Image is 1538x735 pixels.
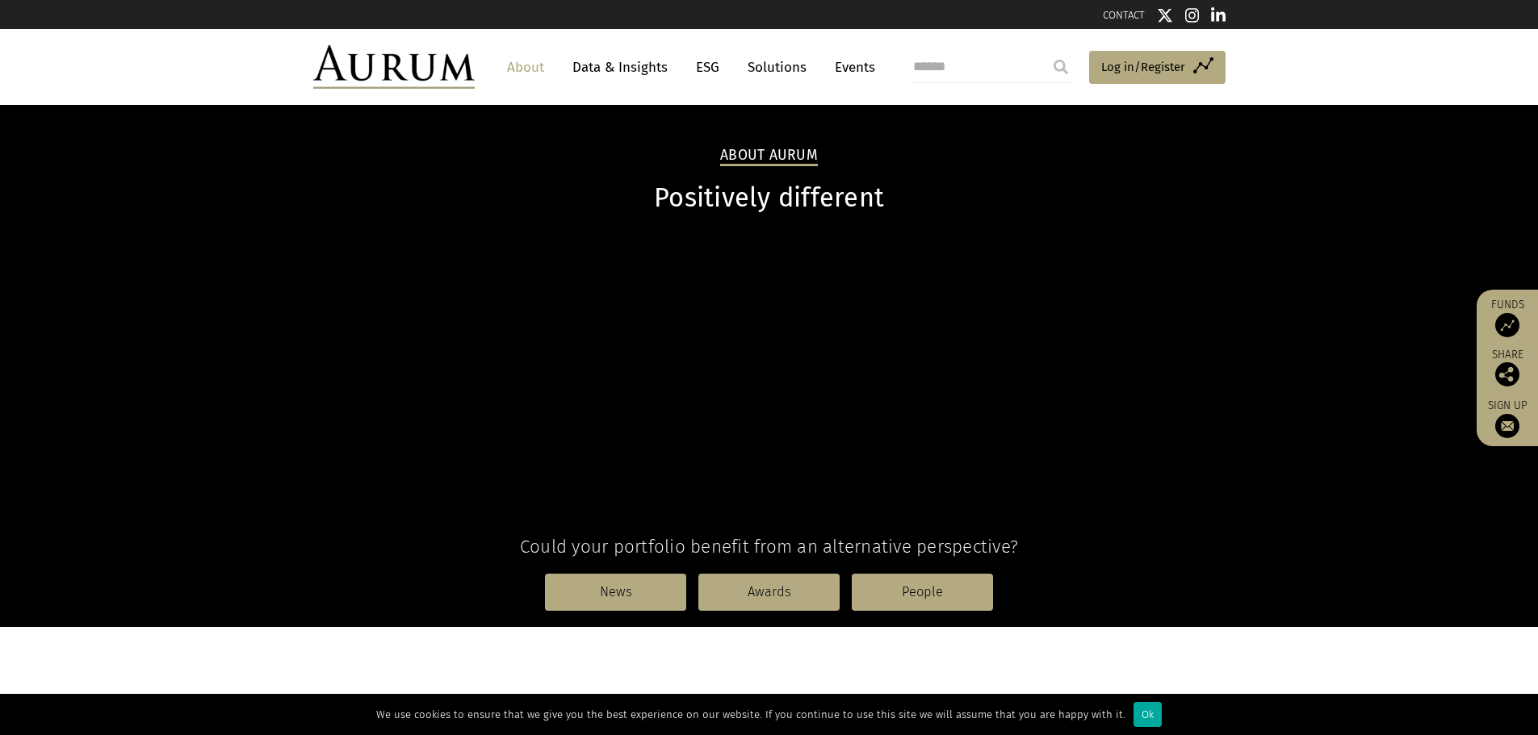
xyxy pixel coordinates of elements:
a: News [545,574,686,611]
a: Funds [1485,298,1530,337]
a: Data & Insights [564,52,676,82]
a: About [499,52,552,82]
a: People [852,574,993,611]
img: Linkedin icon [1211,7,1226,23]
img: Aurum [313,45,475,89]
h2: About Aurum [720,147,818,166]
img: Twitter icon [1157,7,1173,23]
img: Instagram icon [1185,7,1200,23]
a: Events [827,52,875,82]
span: Log in/Register [1101,57,1185,77]
a: ESG [688,52,727,82]
a: Awards [698,574,840,611]
a: Log in/Register [1089,51,1226,85]
img: Sign up to our newsletter [1495,414,1519,438]
input: Submit [1045,51,1077,83]
a: Sign up [1485,399,1530,438]
img: Share this post [1495,362,1519,386]
h4: Could your portfolio benefit from an alternative perspective? [313,536,1226,558]
a: CONTACT [1103,9,1145,21]
div: Ok [1134,702,1162,727]
a: Solutions [740,52,815,82]
img: Access Funds [1495,313,1519,337]
h1: Positively different [313,182,1226,214]
div: Share [1485,349,1530,386]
